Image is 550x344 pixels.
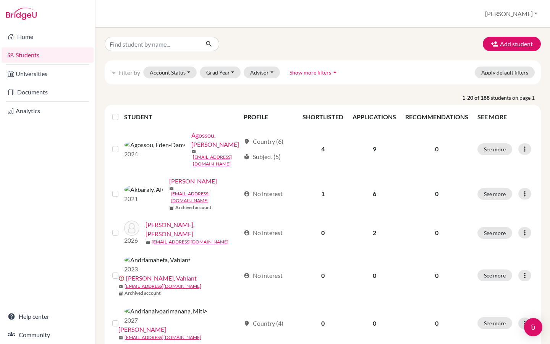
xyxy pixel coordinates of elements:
[124,149,185,159] p: 2024
[405,144,468,154] p: 0
[348,108,401,126] th: APPLICATIONS
[126,274,197,283] a: [PERSON_NAME], Vahlant
[477,317,512,329] button: See more
[124,140,185,149] img: Agossou, Eden-Dany
[298,216,348,250] td: 0
[348,216,401,250] td: 2
[348,126,401,172] td: 9
[244,67,280,78] button: Advisor
[244,189,283,198] div: No interest
[124,255,191,264] img: Andriamahefa, Vahlant
[193,154,240,167] a: [EMAIL_ADDRESS][DOMAIN_NAME]
[244,154,250,160] span: local_library
[105,37,199,51] input: Find student by name...
[146,240,150,245] span: mail
[124,316,207,325] p: 2027
[191,149,196,154] span: mail
[6,8,37,20] img: Bridge-U
[124,185,163,194] img: Akbaraly, Ali
[298,126,348,172] td: 4
[2,309,94,324] a: Help center
[2,66,94,81] a: Universities
[125,334,201,341] a: [EMAIL_ADDRESS][DOMAIN_NAME]
[169,186,174,191] span: mail
[298,108,348,126] th: SHORTLISTED
[244,138,250,144] span: location_on
[118,336,123,340] span: mail
[401,108,473,126] th: RECOMMENDATIONS
[118,291,123,296] span: inventory_2
[290,69,331,76] span: Show more filters
[483,37,541,51] button: Add student
[2,29,94,44] a: Home
[191,131,240,149] a: Agossou, [PERSON_NAME]
[244,273,250,279] span: account_circle
[124,236,139,245] p: 2026
[2,103,94,118] a: Analytics
[477,143,512,155] button: See more
[152,239,228,245] a: [EMAIL_ADDRESS][DOMAIN_NAME]
[405,189,468,198] p: 0
[124,307,207,316] img: Andrianaivoarimanana, Mitia
[244,228,283,237] div: No interest
[283,67,345,78] button: Show more filtersarrow_drop_up
[348,172,401,216] td: 6
[244,191,250,197] span: account_circle
[475,67,535,78] button: Apply default filters
[298,250,348,301] td: 0
[482,6,541,21] button: [PERSON_NAME]
[244,137,283,146] div: Country (6)
[244,230,250,236] span: account_circle
[298,172,348,216] td: 1
[2,327,94,342] a: Community
[124,194,163,203] p: 2021
[146,220,240,239] a: [PERSON_NAME], [PERSON_NAME]
[244,271,283,280] div: No interest
[125,283,201,290] a: [EMAIL_ADDRESS][DOMAIN_NAME]
[143,67,197,78] button: Account Status
[477,188,512,200] button: See more
[169,177,217,186] a: [PERSON_NAME]
[118,325,166,334] a: [PERSON_NAME]
[118,275,126,281] span: error_outline
[473,108,538,126] th: SEE MORE
[169,206,174,210] span: inventory_2
[331,68,339,76] i: arrow_drop_up
[124,221,139,236] img: Amoumoun Adam, Rekia
[477,269,512,281] button: See more
[405,271,468,280] p: 0
[477,227,512,239] button: See more
[125,290,161,297] b: Archived account
[244,319,283,328] div: Country (4)
[348,250,401,301] td: 0
[462,94,491,102] strong: 1-20 of 188
[524,318,542,336] div: Open Intercom Messenger
[239,108,298,126] th: PROFILE
[200,67,241,78] button: Grad Year
[111,69,117,75] i: filter_list
[2,84,94,100] a: Documents
[244,152,281,161] div: Subject (5)
[118,284,123,289] span: mail
[175,204,212,211] b: Archived account
[171,190,240,204] a: [EMAIL_ADDRESS][DOMAIN_NAME]
[405,228,468,237] p: 0
[124,108,239,126] th: STUDENT
[118,69,140,76] span: Filter by
[2,47,94,63] a: Students
[244,320,250,326] span: location_on
[405,319,468,328] p: 0
[491,94,541,102] span: students on page 1
[124,264,191,274] p: 2023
